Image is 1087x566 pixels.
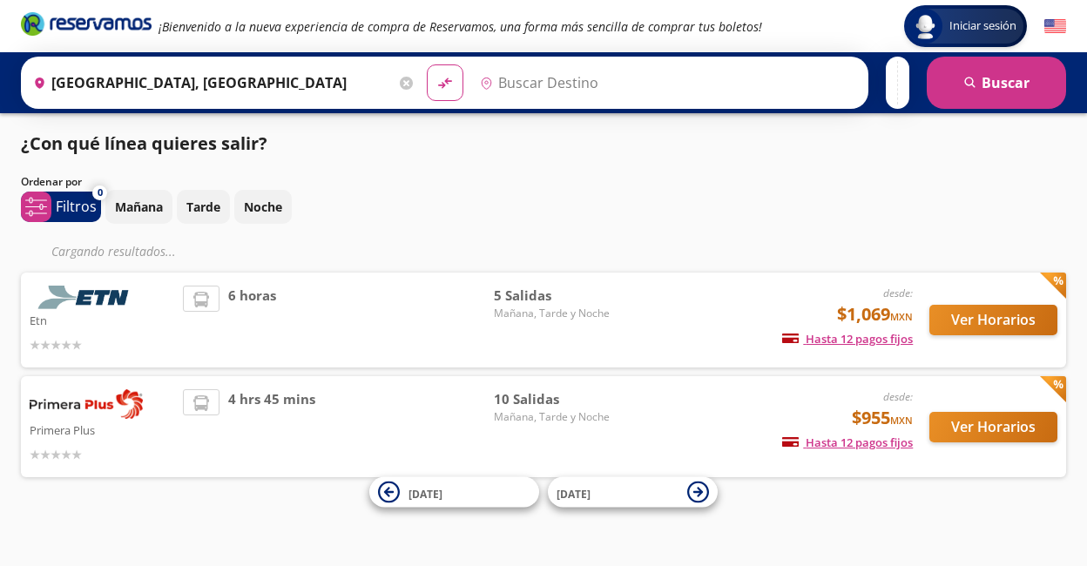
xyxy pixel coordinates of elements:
button: [DATE] [369,477,539,508]
button: Mañana [105,190,172,224]
em: ¡Bienvenido a la nueva experiencia de compra de Reservamos, una forma más sencilla de comprar tus... [159,18,762,35]
p: Tarde [186,198,220,216]
span: [DATE] [557,486,591,501]
span: 6 horas [228,286,276,354]
input: Buscar Origen [26,61,395,104]
span: 5 Salidas [494,286,616,306]
span: Mañana, Tarde y Noche [494,306,616,321]
button: Noche [234,190,292,224]
span: 0 [98,185,103,200]
em: Cargando resultados ... [51,243,176,259]
button: Tarde [177,190,230,224]
span: 4 hrs 45 mins [228,389,315,464]
span: Iniciar sesión [942,17,1023,35]
input: Buscar Destino [473,61,860,104]
p: Mañana [115,198,163,216]
i: Brand Logo [21,10,152,37]
span: $1,069 [837,301,913,327]
small: MXN [890,414,913,427]
button: English [1044,16,1066,37]
button: 0Filtros [21,192,101,222]
button: [DATE] [548,477,718,508]
p: Noche [244,198,282,216]
img: Primera Plus [30,389,143,419]
span: Mañana, Tarde y Noche [494,409,616,425]
p: ¿Con qué línea quieres salir? [21,131,267,157]
button: Buscar [927,57,1066,109]
small: MXN [890,310,913,323]
p: Primera Plus [30,419,174,440]
span: 10 Salidas [494,389,616,409]
button: Ver Horarios [929,305,1057,335]
em: desde: [883,286,913,300]
p: Etn [30,309,174,330]
img: Etn [30,286,143,309]
p: Ordenar por [21,174,82,190]
a: Brand Logo [21,10,152,42]
button: Ver Horarios [929,412,1057,442]
em: desde: [883,389,913,404]
p: Filtros [56,196,97,217]
span: $955 [852,405,913,431]
span: [DATE] [408,486,442,501]
span: Hasta 12 pagos fijos [782,435,913,450]
span: Hasta 12 pagos fijos [782,331,913,347]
